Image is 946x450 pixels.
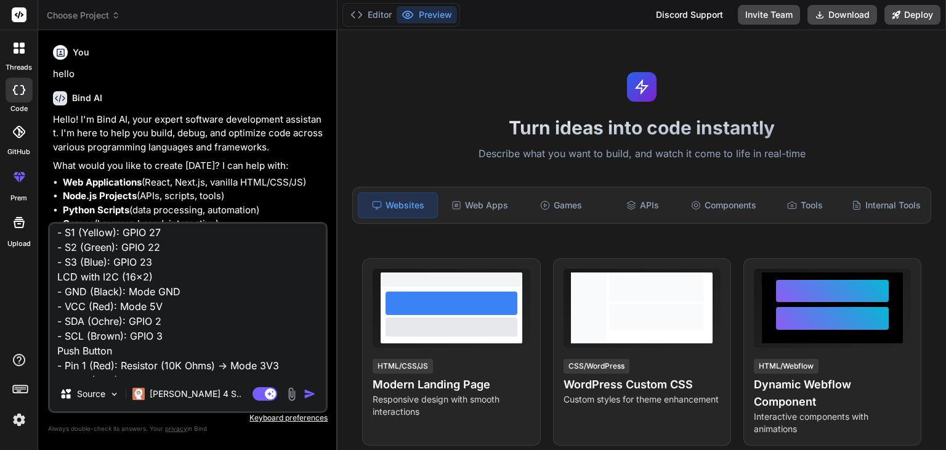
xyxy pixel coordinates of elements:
div: APIs [603,192,682,218]
div: Games [522,192,600,218]
p: Responsive design with smooth interactions [373,393,530,418]
strong: Web Applications [63,176,142,188]
textarea: Uses Raspberry Pi 4 Model B FUNCTION: Color Sensor (TCS3200) and LCD with I2C (16x2) activates wi... [50,224,326,377]
p: What would you like to create [DATE]? I can help with: [53,159,325,173]
p: Always double-check its answers. Your in Bind [48,423,328,435]
img: settings [9,409,30,430]
p: Source [77,388,105,400]
li: (APIs, scripts, tools) [63,189,325,203]
label: threads [6,62,32,73]
label: Upload [7,239,31,249]
strong: Node.js Projects [63,190,137,202]
div: Web Apps [440,192,519,218]
button: Deploy [884,5,940,25]
button: Download [807,5,877,25]
label: prem [10,193,27,203]
p: Custom styles for theme enhancement [564,393,721,406]
img: Claude 4 Sonnet [132,388,145,400]
h6: Bind AI [72,92,102,104]
div: CSS/WordPress [564,359,629,374]
h4: Modern Landing Page [373,376,530,393]
img: attachment [285,387,299,401]
p: Interactive components with animations [754,411,911,435]
span: Choose Project [47,9,120,22]
div: Internal Tools [847,192,926,218]
h1: Turn ideas into code instantly [345,117,939,139]
strong: Games [63,218,94,229]
p: Describe what you want to build, and watch it come to life in real-time [345,146,939,162]
p: [PERSON_NAME] 4 S.. [150,388,241,400]
span: privacy [165,425,187,432]
button: Preview [397,6,457,23]
div: Components [684,192,763,218]
div: Tools [766,192,844,218]
img: Pick Models [109,389,119,399]
p: Hello! I'm Bind AI, your expert software development assistant. I'm here to help you build, debug... [53,113,325,155]
h6: You [73,46,89,59]
button: Editor [346,6,397,23]
label: GitHub [7,147,30,157]
div: Websites [358,192,438,218]
div: HTML/Webflow [754,359,819,374]
li: (React, Next.js, vanilla HTML/CSS/JS) [63,176,325,190]
strong: Python Scripts [63,204,129,216]
img: icon [304,388,316,400]
li: (data processing, automation) [63,203,325,218]
div: Discord Support [649,5,730,25]
p: hello [53,67,325,81]
li: (browser-based, interactive) [63,217,325,231]
button: Invite Team [738,5,800,25]
div: HTML/CSS/JS [373,359,433,374]
h4: WordPress Custom CSS [564,376,721,393]
label: code [10,104,28,114]
p: Keyboard preferences [48,413,328,423]
h4: Dynamic Webflow Component [754,376,911,411]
